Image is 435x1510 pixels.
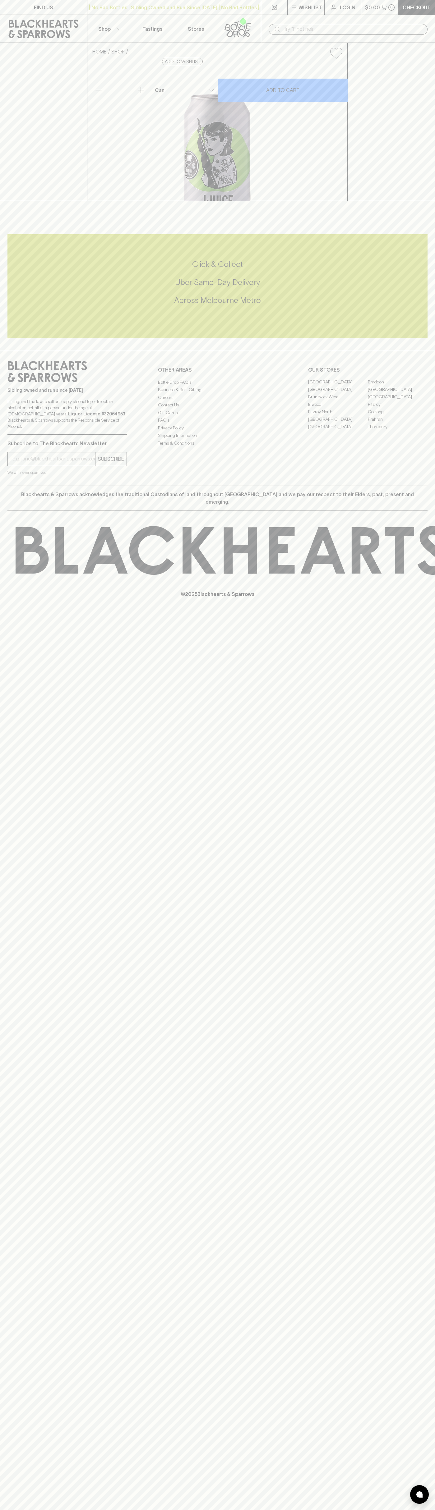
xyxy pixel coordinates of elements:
input: e.g. jane@blackheartsandsparrows.com.au [12,454,95,464]
img: 50934.png [87,64,347,201]
a: SHOP [111,49,125,54]
p: Blackhearts & Sparrows acknowledges the traditional Custodians of land throughout [GEOGRAPHIC_DAT... [12,491,423,506]
a: [GEOGRAPHIC_DATA] [308,378,368,386]
a: Braddon [368,378,428,386]
a: Brunswick West [308,393,368,401]
a: Stores [174,15,218,43]
button: Add to wishlist [162,58,203,65]
a: Thornbury [368,423,428,431]
a: FAQ's [158,417,277,424]
button: ADD TO CART [218,79,348,102]
a: [GEOGRAPHIC_DATA] [308,423,368,431]
a: Shipping Information [158,432,277,439]
a: Careers [158,394,277,401]
button: SUBSCRIBE [95,452,127,466]
div: Can [152,84,217,96]
p: 0 [390,6,393,9]
a: Contact Us [158,401,277,409]
p: Checkout [403,4,431,11]
a: Terms & Conditions [158,439,277,447]
p: SUBSCRIBE [98,455,124,463]
a: HOME [92,49,107,54]
p: FIND US [34,4,53,11]
a: Bottle Drop FAQ's [158,378,277,386]
a: [GEOGRAPHIC_DATA] [368,393,428,401]
a: [GEOGRAPHIC_DATA] [308,416,368,423]
p: It is against the law to sell or supply alcohol to, or to obtain alcohol on behalf of a person un... [7,398,127,429]
p: Can [155,86,164,94]
h5: Across Melbourne Metro [7,295,428,305]
a: Tastings [131,15,174,43]
p: Login [340,4,355,11]
p: Wishlist [298,4,322,11]
h5: Click & Collect [7,259,428,269]
a: Elwood [308,401,368,408]
button: Add to wishlist [328,45,345,61]
p: $0.00 [365,4,380,11]
a: [GEOGRAPHIC_DATA] [308,386,368,393]
p: Subscribe to The Blackhearts Newsletter [7,440,127,447]
p: Sibling owned and run since [DATE] [7,387,127,393]
p: Tastings [142,25,162,33]
a: Gift Cards [158,409,277,416]
a: Business & Bulk Gifting [158,386,277,394]
strong: Liquor License #32064953 [68,411,125,416]
p: OTHER AREAS [158,366,277,373]
a: Prahran [368,416,428,423]
a: Privacy Policy [158,424,277,432]
h5: Uber Same-Day Delivery [7,277,428,287]
p: Shop [98,25,111,33]
p: Stores [188,25,204,33]
img: bubble-icon [416,1491,423,1498]
p: OUR STORES [308,366,428,373]
div: Call to action block [7,234,428,338]
input: Try "Pinot noir" [284,24,423,34]
p: ADD TO CART [266,86,299,94]
a: Fitzroy North [308,408,368,416]
a: [GEOGRAPHIC_DATA] [368,386,428,393]
button: Shop [87,15,131,43]
a: Fitzroy [368,401,428,408]
p: We will never spam you [7,469,127,476]
a: Geelong [368,408,428,416]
